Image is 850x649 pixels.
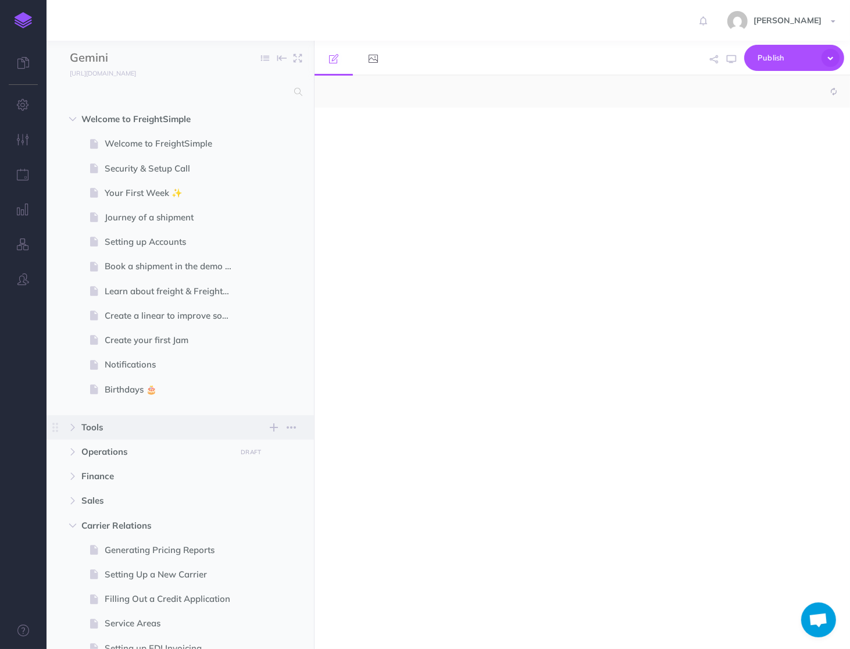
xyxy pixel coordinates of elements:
[81,420,230,434] span: Tools
[105,235,244,249] span: Setting up Accounts
[105,186,244,200] span: Your First Week ✨
[81,112,230,126] span: Welcome to FreightSimple
[241,448,261,456] small: DRAFT
[105,568,244,582] span: Setting Up a New Carrier
[105,259,244,273] span: Book a shipment in the demo environment
[105,592,244,606] span: Filling Out a Credit Application
[748,15,827,26] span: [PERSON_NAME]
[105,358,244,372] span: Notifications
[758,49,816,67] span: Publish
[70,49,206,67] input: Documentation Name
[801,602,836,637] div: Open chat
[105,616,244,630] span: Service Areas
[15,12,32,28] img: logo-mark.svg
[237,445,266,459] button: DRAFT
[81,445,230,459] span: Operations
[105,284,244,298] span: Learn about freight & FreightSimple
[105,309,244,323] span: Create a linear to improve something
[744,45,844,71] button: Publish
[47,67,148,79] a: [URL][DOMAIN_NAME]
[727,11,748,31] img: b1b60b1f09e01447de828c9d38f33e49.jpg
[105,383,244,397] span: Birthdays 🎂
[81,494,230,508] span: Sales
[105,333,244,347] span: Create your first Jam
[70,81,287,102] input: Search
[105,211,244,224] span: Journey of a shipment
[105,543,244,557] span: Generating Pricing Reports
[105,162,244,176] span: Security & Setup Call
[81,519,230,533] span: Carrier Relations
[70,69,136,77] small: [URL][DOMAIN_NAME]
[81,469,230,483] span: Finance
[105,137,244,151] span: Welcome to FreightSimple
